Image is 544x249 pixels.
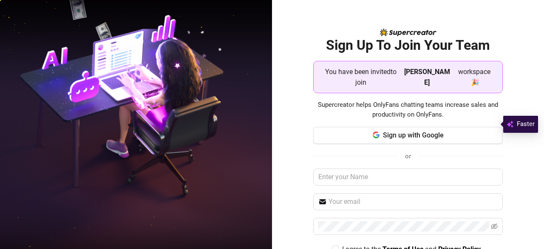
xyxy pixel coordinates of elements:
[313,37,503,54] h2: Sign Up To Join Your Team
[313,100,503,120] span: Supercreator helps OnlyFans chatting teams increase sales and productivity on OnlyFans.
[517,119,535,129] span: Faster
[507,119,513,129] img: svg%3e
[313,169,503,186] input: Enter your Name
[404,68,450,86] strong: [PERSON_NAME]
[491,223,498,230] span: eye-invisible
[329,197,498,207] input: Your email
[320,66,401,88] span: You have been invited to join
[383,131,444,139] span: Sign up with Google
[380,29,436,36] img: logo-BBDzfeDw.svg
[405,152,411,160] span: or
[453,66,496,88] span: workspace 🎉
[313,127,503,144] button: Sign up with Google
